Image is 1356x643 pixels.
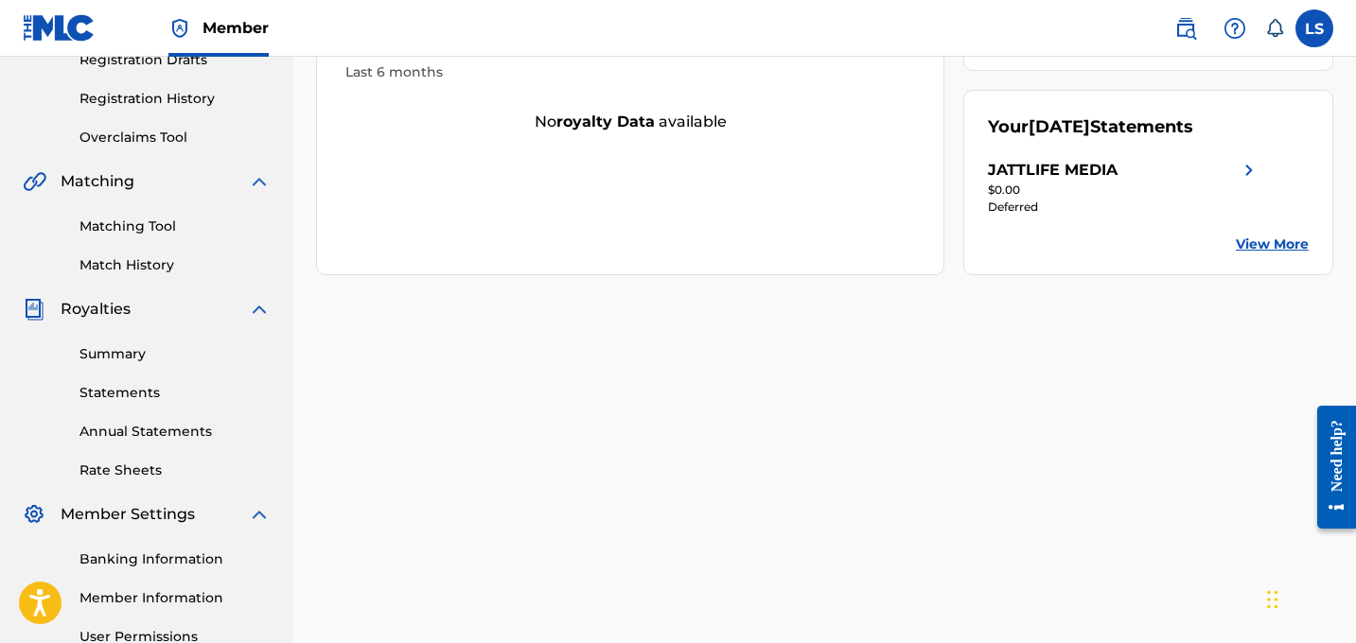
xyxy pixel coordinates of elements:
[61,503,195,526] span: Member Settings
[23,298,45,321] img: Royalties
[79,383,271,403] a: Statements
[79,50,271,70] a: Registration Drafts
[1238,159,1260,182] img: right chevron icon
[1167,9,1205,47] a: Public Search
[1216,9,1254,47] div: Help
[345,62,915,82] div: Last 6 months
[1029,116,1090,137] span: [DATE]
[1261,552,1356,643] iframe: Chat Widget
[1236,235,1309,254] a: View More
[79,217,271,236] a: Matching Tool
[988,182,1260,199] div: $0.00
[79,128,271,148] a: Overclaims Tool
[79,588,271,608] a: Member Information
[79,549,271,569] a: Banking Information
[988,199,1260,216] div: Deferred
[556,113,655,130] strong: royalty data
[79,344,271,364] a: Summary
[1295,9,1333,47] div: User Menu
[1267,571,1278,628] div: Drag
[317,111,943,133] div: No available
[1265,19,1284,38] div: Notifications
[61,170,134,193] span: Matching
[1174,17,1197,40] img: search
[23,503,45,526] img: Member Settings
[23,14,96,42] img: MLC Logo
[23,170,46,193] img: Matching
[248,503,271,526] img: expand
[168,17,191,40] img: Top Rightsholder
[79,255,271,275] a: Match History
[203,17,269,39] span: Member
[1224,17,1246,40] img: help
[1303,390,1356,546] iframe: Resource Center
[248,170,271,193] img: expand
[79,461,271,480] a: Rate Sheets
[988,159,1260,216] a: JATTLIFE MEDIAright chevron icon$0.00Deferred
[61,298,131,321] span: Royalties
[79,422,271,442] a: Annual Statements
[988,159,1118,182] div: JATTLIFE MEDIA
[988,114,1193,140] div: Your Statements
[79,89,271,109] a: Registration History
[248,298,271,321] img: expand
